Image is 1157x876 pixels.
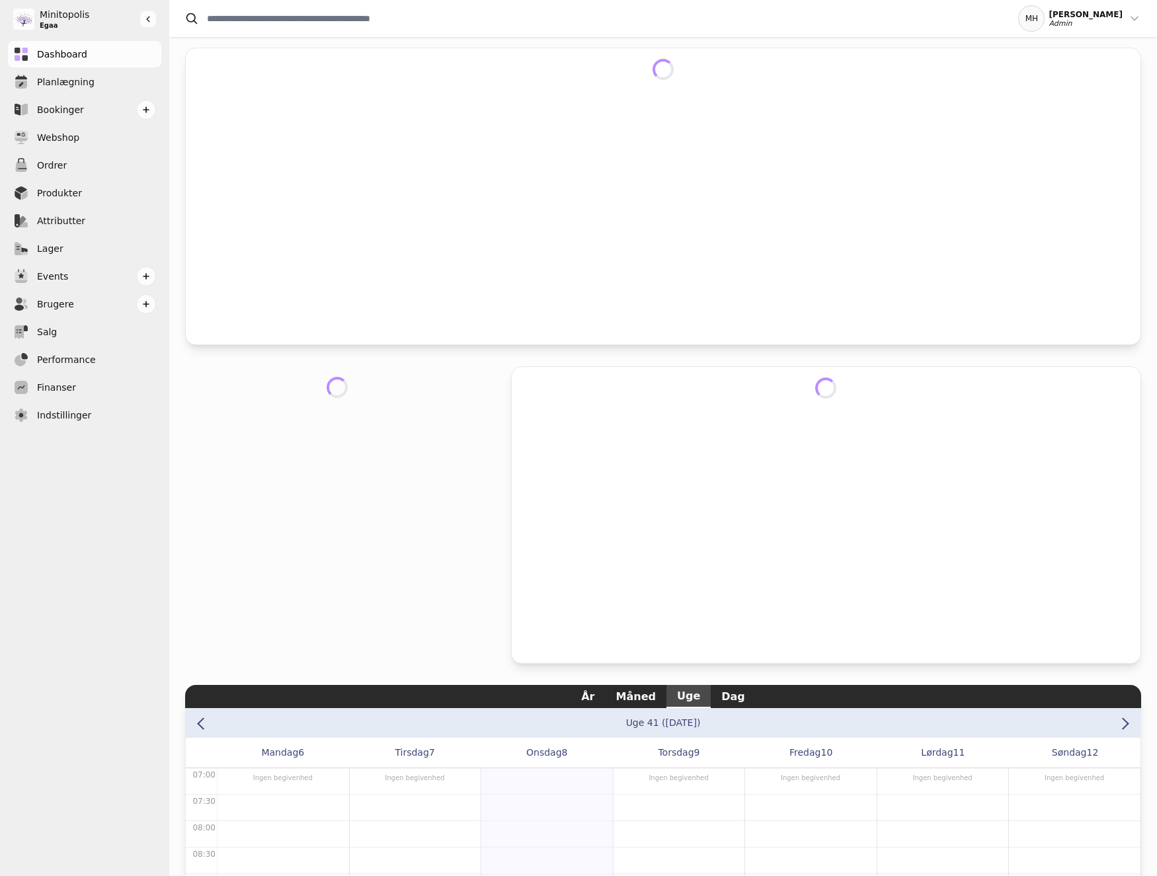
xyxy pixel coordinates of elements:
a: Attributter [8,208,161,234]
span: 9 [694,746,700,760]
div: Ingen begivenhed [1012,768,1137,783]
span: Attributter [37,214,85,228]
a: Finanser [8,374,161,401]
a: Ordrer [8,152,161,179]
a: Produkter [8,180,161,206]
a: Salg [8,319,161,345]
span: Ordrer [37,159,67,173]
button: MH[PERSON_NAME]Admin [1018,5,1141,32]
a: Indstillinger [8,402,161,428]
span: Bookinger [37,103,84,117]
span: Søndag [1052,746,1087,760]
a: Brugere [8,291,161,317]
span: Indstillinger [37,409,91,422]
div: [PERSON_NAME] [1049,9,1123,20]
span: Webshop [37,131,79,145]
button: Next week [1114,713,1132,733]
button: År view [571,685,605,708]
span: Events [37,270,68,284]
button: Måned view [606,685,666,708]
span: Torsdag [658,746,694,760]
button: Gør sidebaren større eller mindre [140,11,156,27]
span: Mandag [261,746,298,760]
span: 8 [562,746,568,760]
span: Onsdag [526,746,562,760]
span: 10 [820,746,832,760]
a: Webshop [8,124,161,151]
a: Planlægning [8,69,161,95]
span: Lørdag [921,746,953,760]
span: Tirsdag [395,746,428,760]
a: Bookinger [8,97,161,123]
a: Dashboard [8,41,161,67]
div: MH [1018,5,1045,32]
div: Ingen begivenhed [748,768,873,783]
a: Performance [8,346,161,373]
div: Ingen begivenhed [617,768,741,783]
span: 7 [429,746,435,760]
button: Previous week [194,713,212,733]
span: Lager [37,242,63,256]
div: Calendar views navigation [185,685,1141,708]
div: Ingen begivenhed [221,768,345,783]
span: Produkter [37,186,82,200]
span: 08:30 [192,850,216,859]
span: Salg [37,325,57,339]
span: Dashboard [37,48,87,61]
span: Performance [37,353,96,367]
span: 08:00 [192,823,216,832]
span: Fredag [789,746,820,760]
div: Ingen begivenhed [881,768,1005,783]
span: Brugere [37,298,74,311]
div: Admin [1049,20,1123,28]
button: Uge view [666,685,711,708]
a: Lager [8,235,161,262]
a: Events [8,263,161,290]
span: 07:30 [192,797,216,806]
span: 11 [953,746,965,760]
span: Finanser [37,381,76,395]
span: Planlægning [37,75,95,89]
div: Ingen begivenhed [353,768,477,783]
span: 07:00 [192,770,216,779]
span: 6 [298,746,304,760]
button: Go to month view [626,717,701,729]
button: Dag view [711,685,756,708]
span: 12 [1087,746,1099,760]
